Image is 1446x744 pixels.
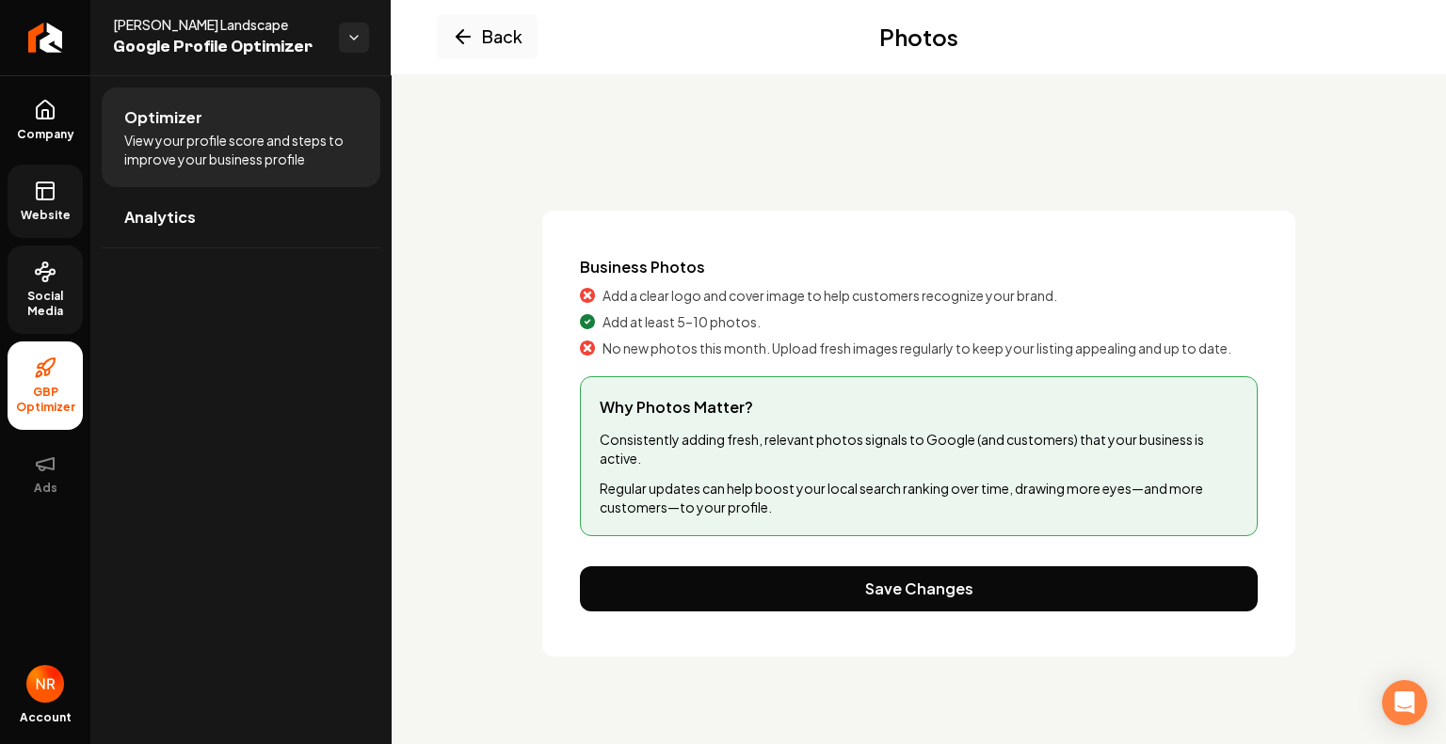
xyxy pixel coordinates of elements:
[102,187,380,247] a: Analytics
[26,665,64,703] button: Open user button
[124,131,358,168] span: View your profile score and steps to improve your business profile
[8,245,83,334] a: Social Media
[580,256,1258,278] span: Business Photos
[8,289,83,319] span: Social Media
[1382,680,1427,725] div: Open Intercom Messenger
[113,34,324,60] span: Google Profile Optimizer
[26,665,64,703] img: Nate Raddatz
[8,385,83,415] span: GBP Optimizer
[600,479,1238,516] p: Regular updates can help boost your local search ranking over time, drawing more eyes—and more cu...
[602,339,1231,357] span: No new photos this month. Upload fresh images regularly to keep your listing appealing and up to ...
[124,106,202,129] span: Optimizer
[9,127,82,142] span: Company
[13,208,78,223] span: Website
[20,710,72,725] span: Account
[879,22,958,52] h2: Photos
[28,23,63,53] img: Rebolt Logo
[580,566,1258,611] button: Save Changes
[602,286,1057,305] span: Add a clear logo and cover image to help customers recognize your brand.
[600,430,1238,467] p: Consistently adding fresh, relevant photos signals to Google (and customers) that your business i...
[26,481,65,496] span: Ads
[8,437,83,511] button: Ads
[113,15,324,34] span: [PERSON_NAME] Landscape
[8,165,83,238] a: Website
[600,396,1238,419] span: Why Photos Matter?
[124,206,196,229] span: Analytics
[8,84,83,157] a: Company
[602,312,761,331] span: Add at least 5–10 photos.
[437,14,538,59] button: Back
